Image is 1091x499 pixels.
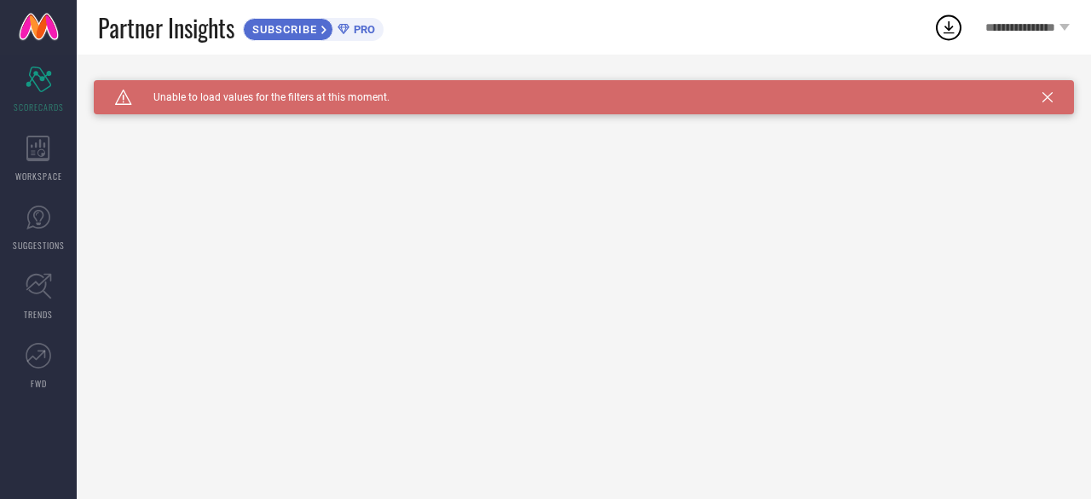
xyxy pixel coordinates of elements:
span: FWD [31,377,47,390]
span: SUBSCRIBE [244,23,321,36]
span: PRO [349,23,375,36]
span: Partner Insights [98,10,234,45]
span: Unable to load values for the filters at this moment. [132,91,390,103]
a: SUBSCRIBEPRO [243,14,384,41]
span: TRENDS [24,308,53,321]
span: SUGGESTIONS [13,239,65,252]
div: Open download list [933,12,964,43]
span: SCORECARDS [14,101,64,113]
div: Unable to load filters at this moment. Please try later. [94,80,1074,94]
span: WORKSPACE [15,170,62,183]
